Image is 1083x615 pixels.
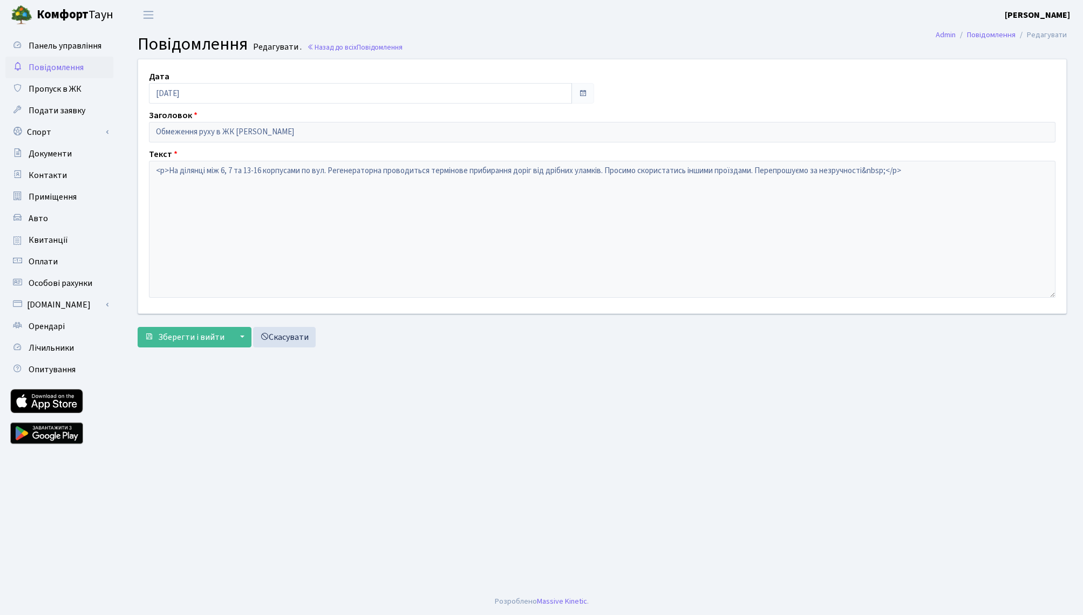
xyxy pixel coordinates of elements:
a: Квитанції [5,229,113,251]
span: Авто [29,213,48,224]
a: Повідомлення [967,29,1016,40]
a: Подати заявку [5,100,113,121]
span: Орендарі [29,320,65,332]
span: Контакти [29,169,67,181]
button: Зберегти і вийти [138,327,231,347]
span: Квитанції [29,234,68,246]
a: Скасувати [253,327,316,347]
li: Редагувати [1016,29,1067,41]
span: Документи [29,148,72,160]
span: Опитування [29,364,76,375]
a: Особові рахунки [5,272,113,294]
a: Контакти [5,165,113,186]
a: Авто [5,208,113,229]
textarea: <p>На ділянці між 6, 7 та 13-16 корпусами по вул. Регенераторна проводиться термінове прибирання ... [149,161,1055,298]
a: [PERSON_NAME] [1005,9,1070,22]
a: Пропуск в ЖК [5,78,113,100]
a: Опитування [5,359,113,380]
span: Приміщення [29,191,77,203]
small: Редагувати . [251,42,302,52]
a: Спорт [5,121,113,143]
a: Орендарі [5,316,113,337]
a: Admin [936,29,956,40]
div: Розроблено . [495,596,589,607]
span: Повідомлення [29,61,84,73]
button: Переключити навігацію [135,6,162,24]
a: Повідомлення [5,57,113,78]
label: Заголовок [149,109,197,122]
a: Приміщення [5,186,113,208]
a: Панель управління [5,35,113,57]
span: Подати заявку [29,105,85,117]
label: Дата [149,70,169,83]
b: Комфорт [37,6,88,23]
a: Документи [5,143,113,165]
a: Оплати [5,251,113,272]
span: Панель управління [29,40,101,52]
a: Лічильники [5,337,113,359]
span: Повідомлення [138,32,248,57]
span: Зберегти і вийти [158,331,224,343]
span: Повідомлення [357,42,403,52]
nav: breadcrumb [919,24,1083,46]
span: Пропуск в ЖК [29,83,81,95]
a: [DOMAIN_NAME] [5,294,113,316]
span: Лічильники [29,342,74,354]
label: Текст [149,148,178,161]
span: Особові рахунки [29,277,92,289]
span: Оплати [29,256,58,268]
span: Таун [37,6,113,24]
a: Назад до всіхПовідомлення [307,42,403,52]
b: [PERSON_NAME] [1005,9,1070,21]
a: Massive Kinetic [537,596,587,607]
img: logo.png [11,4,32,26]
